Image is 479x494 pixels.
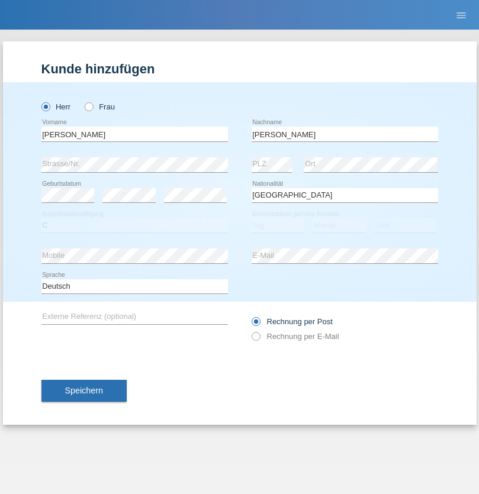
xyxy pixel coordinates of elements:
input: Rechnung per Post [252,317,259,332]
input: Rechnung per E-Mail [252,332,259,347]
label: Herr [41,102,71,111]
label: Rechnung per E-Mail [252,332,339,341]
label: Rechnung per Post [252,317,333,326]
i: menu [455,9,467,21]
a: menu [449,11,473,18]
input: Frau [85,102,92,110]
span: Speichern [65,386,103,395]
h1: Kunde hinzufügen [41,62,438,76]
input: Herr [41,102,49,110]
label: Frau [85,102,115,111]
button: Speichern [41,380,127,402]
